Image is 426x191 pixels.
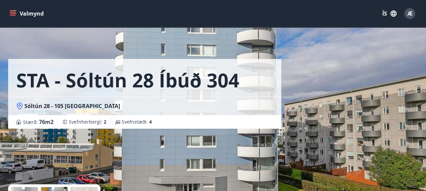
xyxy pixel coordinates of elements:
[69,119,106,125] span: Svefnherbergi :
[379,7,400,20] button: ÍS
[8,7,46,20] button: menu
[104,119,106,125] span: 2
[122,119,152,125] span: Svefnstæði :
[149,119,152,125] span: 4
[402,5,418,22] button: Æ
[16,67,239,93] h1: STA - Sóltún 28 Íbúð 304
[39,118,54,126] span: 76 m2
[23,118,54,126] span: Stærð :
[407,10,412,17] span: Æ
[24,102,120,110] span: Sóltún 28 - 105 [GEOGRAPHIC_DATA]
